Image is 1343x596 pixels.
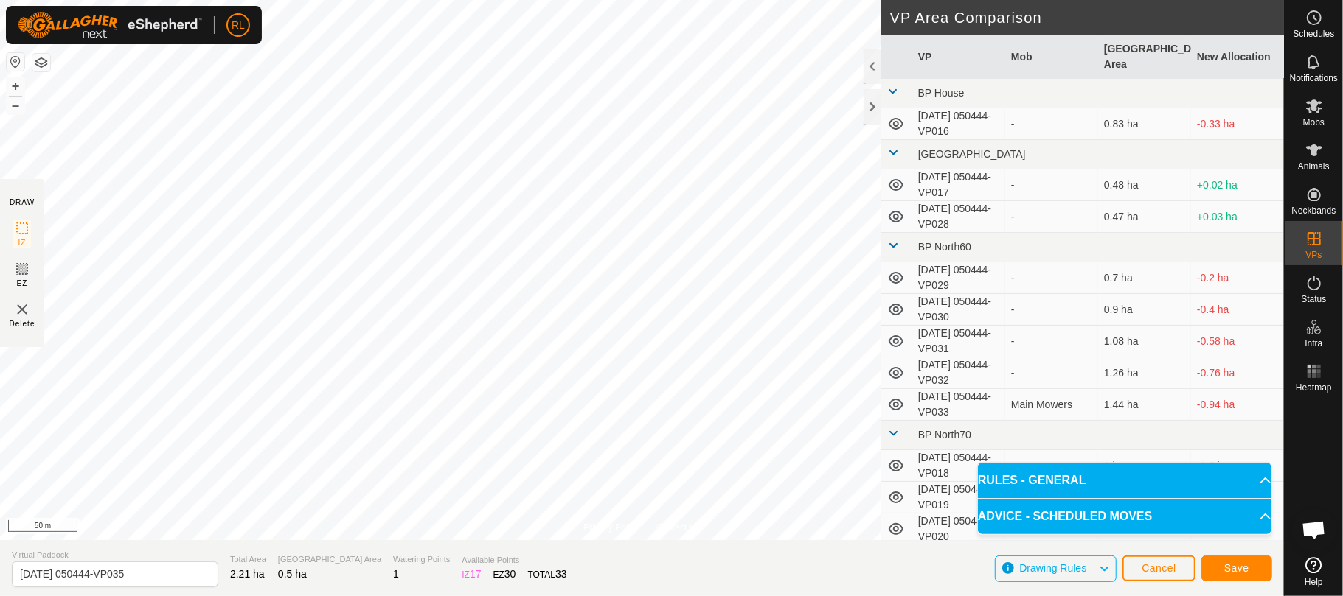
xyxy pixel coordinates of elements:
p-accordion-header: RULES - GENERAL [978,463,1271,498]
td: +0.03 ha [1191,201,1284,233]
td: 0.48 ha [1098,169,1191,201]
td: [DATE] 050444-VP018 [912,450,1005,482]
span: BP House [918,87,965,99]
td: 0.7 ha [1098,262,1191,294]
a: Contact Us [656,521,700,534]
div: DRAW [10,197,35,208]
span: Virtual Paddock [12,549,218,561]
div: Open chat [1292,508,1336,552]
p-accordion-header: ADVICE - SCHEDULED MOVES [978,499,1271,534]
span: 2.21 ha [230,568,265,580]
td: 1 ha [1098,450,1191,482]
span: Total Area [230,553,266,566]
td: [DATE] 050444-VP029 [912,262,1005,294]
span: Neckbands [1291,206,1336,215]
td: -0.2 ha [1191,262,1284,294]
span: BP North70 [918,429,971,441]
td: 1.08 ha [1098,326,1191,357]
span: 17 [470,568,482,580]
th: [GEOGRAPHIC_DATA] Area [1098,35,1191,79]
a: Help [1285,551,1343,592]
img: Gallagher Logo [18,12,202,38]
td: -0.58 ha [1191,326,1284,357]
td: 1.44 ha [1098,389,1191,421]
a: Privacy Policy [583,521,639,534]
th: VP [912,35,1005,79]
td: [DATE] 050444-VP032 [912,357,1005,389]
th: New Allocation [1191,35,1284,79]
td: [DATE] 050444-VP016 [912,108,1005,140]
button: Reset Map [7,53,24,71]
img: VP [13,301,31,318]
div: - [1011,270,1092,286]
td: [DATE] 050444-VP031 [912,326,1005,357]
button: Map Layers [32,54,50,71]
div: - [1011,458,1092,474]
td: 1.26 ha [1098,357,1191,389]
span: VPs [1305,250,1322,259]
div: Main Mowers [1011,397,1092,413]
button: Cancel [1122,555,1195,581]
span: IZ [18,237,27,248]
button: + [7,77,24,95]
button: – [7,97,24,114]
span: Cancel [1142,562,1176,574]
td: -0.94 ha [1191,389,1284,421]
div: - [1011,334,1092,349]
td: -0.76 ha [1191,357,1284,389]
div: TOTAL [528,567,567,582]
span: RL [232,18,245,33]
td: -0.33 ha [1191,108,1284,140]
div: - [1011,116,1092,132]
div: - [1011,365,1092,381]
span: Notifications [1290,74,1338,83]
span: 30 [504,568,516,580]
span: Animals [1298,162,1330,171]
span: BP North60 [918,241,971,253]
td: -0.4 ha [1191,294,1284,326]
td: [DATE] 050444-VP020 [912,513,1005,545]
td: 0.83 ha [1098,108,1191,140]
span: Infra [1305,339,1322,348]
span: ADVICE - SCHEDULED MOVES [978,508,1152,525]
th: Mob [1005,35,1098,79]
span: Delete [10,318,35,329]
span: Heatmap [1296,383,1332,392]
span: RULES - GENERAL [978,471,1086,489]
td: [DATE] 050444-VP033 [912,389,1005,421]
span: Save [1224,562,1249,574]
span: Status [1301,295,1326,304]
td: -0.5 ha [1191,450,1284,482]
div: - [1011,178,1092,193]
td: [DATE] 050444-VP028 [912,201,1005,233]
td: [DATE] 050444-VP019 [912,482,1005,513]
span: Help [1305,578,1323,586]
span: Available Points [462,554,566,567]
td: 0.47 ha [1098,201,1191,233]
div: - [1011,302,1092,318]
div: IZ [462,567,481,582]
div: EZ [493,567,516,582]
span: Mobs [1303,118,1325,127]
span: 33 [555,568,567,580]
div: - [1011,209,1092,225]
span: [GEOGRAPHIC_DATA] Area [278,553,381,566]
span: Drawing Rules [1019,562,1086,574]
span: Schedules [1293,29,1334,38]
td: [DATE] 050444-VP017 [912,169,1005,201]
span: 1 [393,568,399,580]
h2: VP Area Comparison [890,9,1284,27]
button: Save [1201,555,1272,581]
span: [GEOGRAPHIC_DATA] [918,148,1026,160]
td: 0.9 ha [1098,294,1191,326]
span: EZ [17,278,28,289]
span: 0.5 ha [278,568,307,580]
span: Watering Points [393,553,450,566]
td: [DATE] 050444-VP030 [912,294,1005,326]
td: +0.02 ha [1191,169,1284,201]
